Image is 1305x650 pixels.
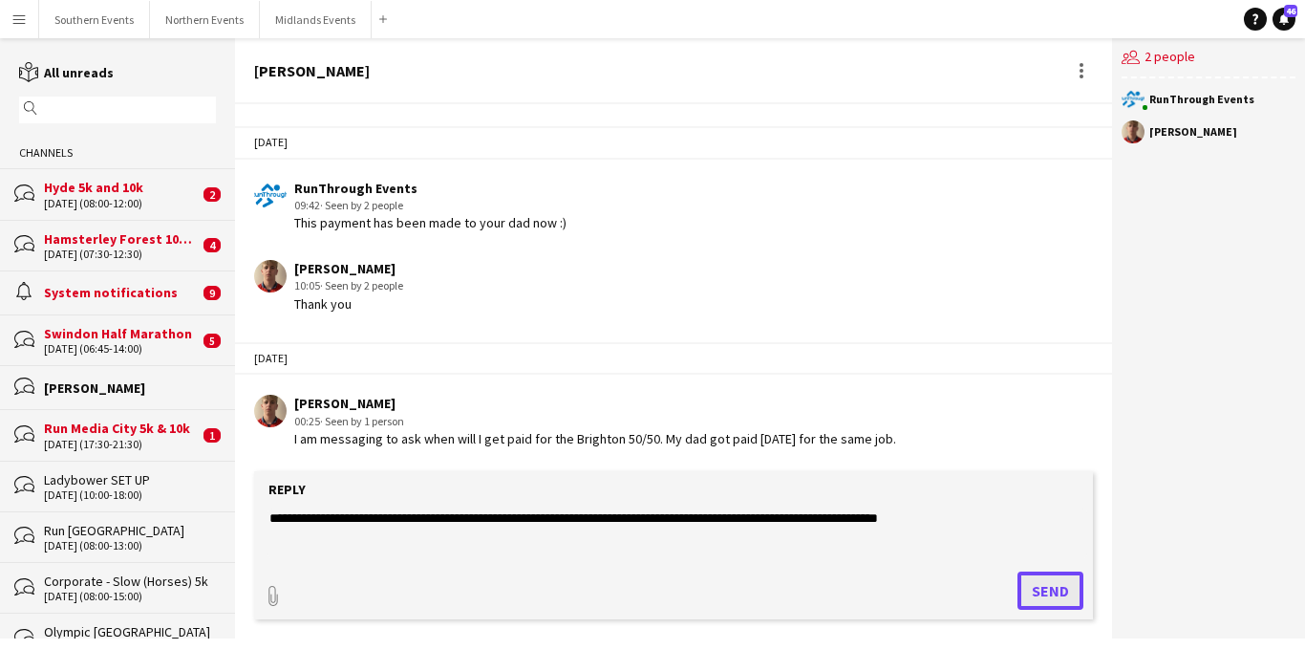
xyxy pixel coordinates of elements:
span: 2 [203,187,221,202]
span: 46 [1284,5,1297,17]
a: All unreads [19,64,114,81]
div: [DATE] [235,126,1113,159]
div: RunThrough Events [294,180,567,197]
div: Olympic [GEOGRAPHIC_DATA] [44,623,216,640]
div: Run [GEOGRAPHIC_DATA] [44,522,216,539]
div: Thank you [294,295,403,313]
span: · Seen by 2 people [320,278,403,292]
span: 5 [203,334,221,348]
div: [PERSON_NAME] [294,395,896,412]
div: 10:05 [294,277,403,294]
div: [DATE] (06:45-14:00) [44,342,199,356]
div: [DATE] (08:00-13:00) [44,539,216,552]
div: Corporate - Slow (Horses) 5k [44,573,216,590]
div: [DATE] (10:00-18:00) [44,488,216,502]
button: Northern Events [150,1,260,38]
div: This payment has been made to your dad now :) [294,214,567,231]
div: [DATE] (07:30-12:30) [44,248,199,261]
button: Midlands Events [260,1,372,38]
div: 09:42 [294,197,567,214]
div: [PERSON_NAME] [1149,126,1237,138]
div: Ladybower SET UP [44,471,216,488]
button: Send [1017,572,1083,610]
div: [PERSON_NAME] [254,62,370,79]
label: Reply [268,481,306,498]
a: 46 [1273,8,1295,31]
button: Southern Events [39,1,150,38]
div: [DATE] (08:00-15:00) [44,590,216,603]
span: · Seen by 2 people [320,198,403,212]
div: Run Media City 5k & 10k [44,420,199,437]
span: 1 [203,428,221,443]
span: 4 [203,238,221,252]
div: [PERSON_NAME] [44,379,216,397]
div: System notifications [44,284,199,301]
div: Swindon Half Marathon [44,325,199,342]
div: [PERSON_NAME] [294,260,403,277]
div: 2 people [1122,38,1295,78]
div: 00:25 [294,413,896,430]
span: 9 [203,286,221,300]
div: I am messaging to ask when will I get paid for the Brighton 50/50. My dad got paid [DATE] for the... [294,430,896,447]
div: [DATE] (08:00-12:00) [44,197,199,210]
div: RunThrough Events [1149,94,1254,105]
div: Hyde 5k and 10k [44,179,199,196]
div: Hamsterley Forest 10k & Half Marathon [44,230,199,248]
span: · Seen by 1 person [320,414,404,428]
div: [DATE] [235,342,1113,375]
div: [DATE] (17:30-21:30) [44,438,199,451]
